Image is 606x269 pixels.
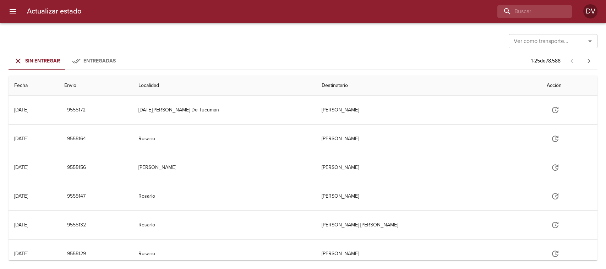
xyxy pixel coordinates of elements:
[67,192,86,201] span: 9555147
[133,125,316,153] td: Rosario
[531,57,561,65] p: 1 - 25 de 78.588
[14,107,28,113] div: [DATE]
[547,106,564,112] span: Actualizar estado y agregar documentación
[580,53,597,70] span: Pagina siguiente
[14,251,28,257] div: [DATE]
[64,132,89,146] button: 9555164
[67,221,86,230] span: 9555132
[563,57,580,64] span: Pagina anterior
[133,240,316,268] td: Rosario
[59,76,133,96] th: Envio
[316,182,541,210] td: [PERSON_NAME]
[14,164,28,170] div: [DATE]
[547,193,564,199] span: Actualizar estado y agregar documentación
[316,125,541,153] td: [PERSON_NAME]
[9,76,59,96] th: Fecha
[64,104,88,117] button: 9555172
[83,58,116,64] span: Entregadas
[547,221,564,227] span: Actualizar estado y agregar documentación
[64,219,89,232] button: 9555132
[67,134,86,143] span: 9555164
[27,6,81,17] h6: Actualizar estado
[67,106,86,115] span: 9555172
[316,211,541,239] td: [PERSON_NAME] [PERSON_NAME]
[64,161,89,174] button: 9555156
[14,193,28,199] div: [DATE]
[133,96,316,124] td: [DATE][PERSON_NAME] De Tucuman
[585,36,595,46] button: Abrir
[497,5,560,18] input: buscar
[133,76,316,96] th: Localidad
[316,96,541,124] td: [PERSON_NAME]
[64,190,88,203] button: 9555147
[316,153,541,182] td: [PERSON_NAME]
[14,136,28,142] div: [DATE]
[316,76,541,96] th: Destinatario
[547,135,564,141] span: Actualizar estado y agregar documentación
[316,240,541,268] td: [PERSON_NAME]
[14,222,28,228] div: [DATE]
[133,211,316,239] td: Rosario
[583,4,597,18] div: Abrir información de usuario
[547,250,564,256] span: Actualizar estado y agregar documentación
[4,3,21,20] button: menu
[583,4,597,18] div: DV
[25,58,60,64] span: Sin Entregar
[133,182,316,210] td: Rosario
[64,247,89,260] button: 9555129
[67,249,86,258] span: 9555129
[133,153,316,182] td: [PERSON_NAME]
[541,76,597,96] th: Acción
[9,53,122,70] div: Tabs Envios
[547,164,564,170] span: Actualizar estado y agregar documentación
[67,163,86,172] span: 9555156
